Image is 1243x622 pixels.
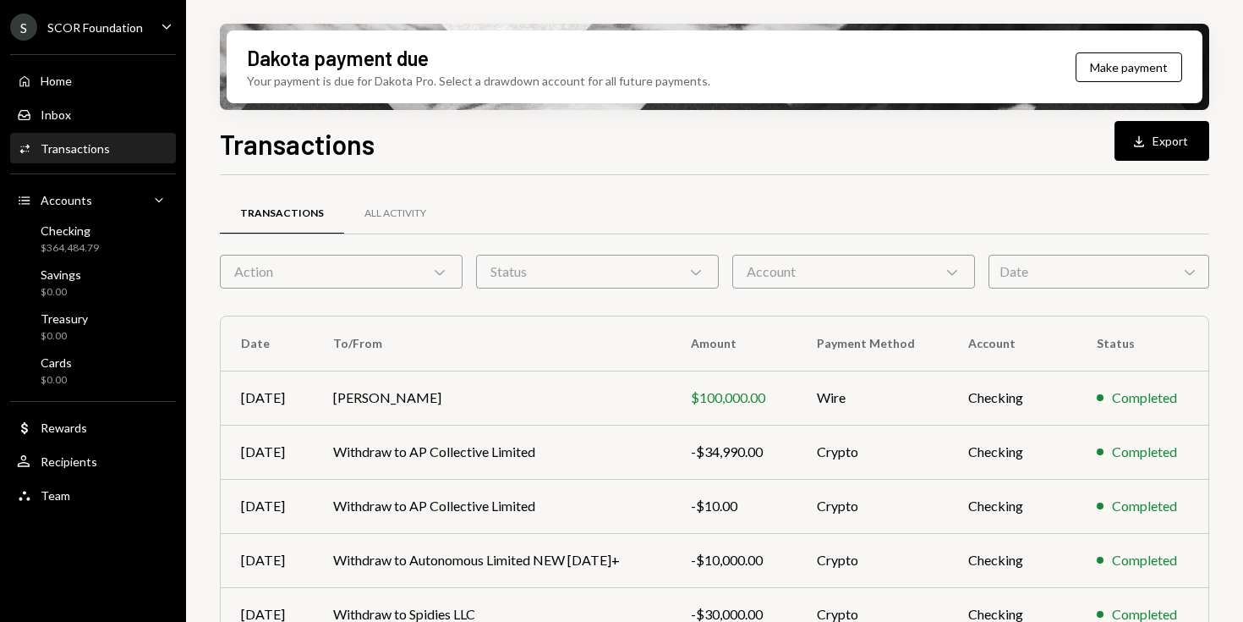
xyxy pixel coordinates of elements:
td: Checking [948,479,1076,533]
div: Completed [1112,442,1177,462]
td: Checking [948,371,1076,425]
th: Account [948,317,1076,371]
th: To/From [313,317,671,371]
div: Recipients [41,454,97,469]
a: Recipients [10,446,176,476]
td: Crypto [797,533,948,587]
div: Status [476,255,719,289]
a: Accounts [10,184,176,215]
td: Checking [948,425,1076,479]
div: Inbox [41,107,71,122]
div: -$34,990.00 [691,442,776,462]
div: Accounts [41,193,92,207]
h1: Transactions [220,127,375,161]
div: Checking [41,223,99,238]
div: All Activity [364,206,426,221]
a: Treasury$0.00 [10,306,176,347]
div: $100,000.00 [691,388,776,408]
div: Transactions [41,141,110,156]
th: Payment Method [797,317,948,371]
div: Date [988,255,1209,289]
div: Dakota payment due [247,44,429,72]
div: Completed [1112,496,1177,516]
div: Savings [41,267,81,282]
div: $0.00 [41,285,81,300]
td: Crypto [797,425,948,479]
td: Withdraw to Autonomous Limited NEW [DATE]+ [313,533,671,587]
div: $0.00 [41,373,72,388]
div: Team [41,488,70,503]
div: Completed [1112,388,1177,408]
div: $0.00 [41,329,88,344]
div: Rewards [41,421,87,435]
a: All Activity [344,192,446,235]
a: Team [10,480,176,510]
th: Amount [671,317,797,371]
button: Export [1114,121,1209,161]
div: Completed [1112,550,1177,570]
a: Savings$0.00 [10,262,176,303]
th: Status [1076,317,1208,371]
div: Home [41,74,72,88]
a: Rewards [10,412,176,443]
div: [DATE] [241,388,293,408]
td: Checking [948,533,1076,587]
a: Transactions [220,192,344,235]
div: Action [220,255,463,289]
div: Your payment is due for Dakota Pro. Select a drawdown account for all future payments. [247,72,710,90]
a: Transactions [10,133,176,163]
td: Withdraw to AP Collective Limited [313,479,671,533]
div: Account [732,255,975,289]
div: -$10.00 [691,496,776,516]
a: Checking$364,484.79 [10,218,176,259]
div: S [10,14,37,41]
div: [DATE] [241,496,293,516]
td: Withdraw to AP Collective Limited [313,425,671,479]
td: Wire [797,371,948,425]
button: Make payment [1076,52,1182,82]
a: Cards$0.00 [10,350,176,391]
div: SCOR Foundation [47,20,143,35]
a: Inbox [10,99,176,129]
div: Treasury [41,311,88,326]
div: $364,484.79 [41,241,99,256]
div: -$10,000.00 [691,550,776,570]
div: [DATE] [241,550,293,570]
td: [PERSON_NAME] [313,371,671,425]
td: Crypto [797,479,948,533]
div: Cards [41,355,72,370]
div: Transactions [240,206,324,221]
th: Date [221,317,313,371]
div: [DATE] [241,442,293,462]
a: Home [10,65,176,96]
